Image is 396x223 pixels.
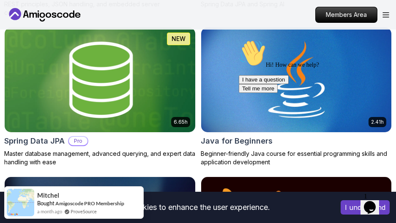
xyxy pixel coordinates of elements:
span: Bought [37,200,55,207]
img: provesource social proof notification image [7,189,34,216]
p: Members Area [316,7,377,22]
p: NEW [172,35,186,43]
p: Master database management, advanced querying, and expert data handling with ease [4,150,196,166]
iframe: chat widget [360,189,388,215]
iframe: chat widget [235,36,388,185]
span: Mitchel [37,192,59,199]
a: ProveSource [71,208,97,215]
p: Beginner-friendly Java course for essential programming skills and application development [201,150,392,166]
span: Hi! How can we help? [3,25,84,32]
div: This website uses cookies to enhance the user experience. [6,198,328,217]
button: Tell me more [3,48,42,57]
button: I have a question [3,39,53,48]
p: 6.65h [174,119,188,125]
h2: Java for Beginners [201,135,273,147]
a: Amigoscode PRO Membership [55,200,124,207]
a: Spring Data JPA card6.65hNEWSpring Data JPAProMaster database management, advanced querying, and ... [4,27,196,166]
img: :wave: [3,3,30,30]
h2: Spring Data JPA [4,135,65,147]
a: Java for Beginners card2.41hJava for BeginnersBeginner-friendly Java course for essential program... [201,27,392,166]
button: Open Menu [382,12,389,18]
a: Members Area [315,7,377,23]
p: Pro [69,137,87,145]
img: Java for Beginners card [201,27,392,132]
span: a month ago [37,208,62,215]
div: 👋Hi! How can we help?I have a questionTell me more [3,3,156,57]
button: Accept cookies [341,200,390,215]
